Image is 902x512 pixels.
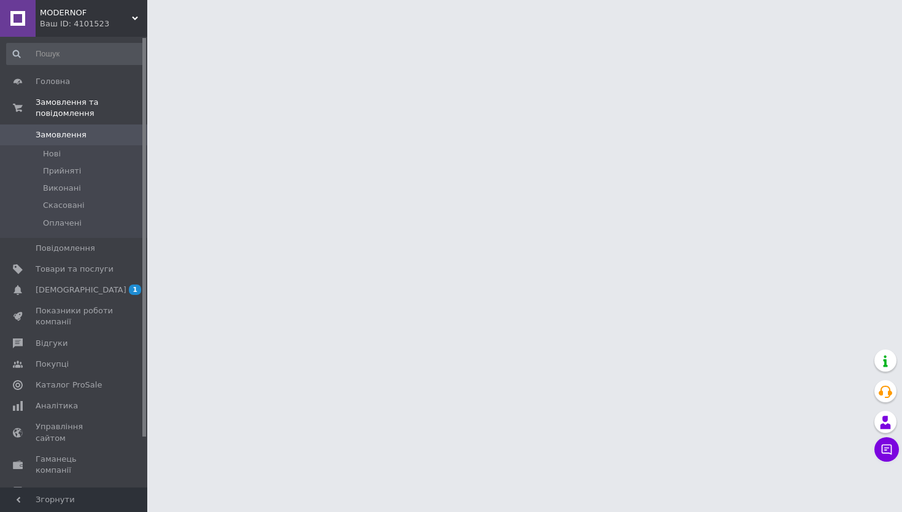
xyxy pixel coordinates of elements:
[36,305,114,327] span: Показники роботи компанії
[40,18,147,29] div: Ваш ID: 4101523
[36,129,87,140] span: Замовлення
[36,97,147,119] span: Замовлення та повідомлення
[36,76,70,87] span: Головна
[43,183,81,194] span: Виконані
[36,454,114,476] span: Гаманець компанії
[36,285,126,296] span: [DEMOGRAPHIC_DATA]
[36,380,102,391] span: Каталог ProSale
[36,264,114,275] span: Товари та послуги
[874,437,899,462] button: Чат з покупцем
[129,285,141,295] span: 1
[36,400,78,411] span: Аналітика
[43,166,81,177] span: Прийняті
[36,338,67,349] span: Відгуки
[36,421,114,443] span: Управління сайтом
[43,200,85,211] span: Скасовані
[6,43,145,65] input: Пошук
[36,359,69,370] span: Покупці
[36,486,67,497] span: Маркет
[43,148,61,159] span: Нові
[43,218,82,229] span: Оплачені
[36,243,95,254] span: Повідомлення
[40,7,132,18] span: MODERNOF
